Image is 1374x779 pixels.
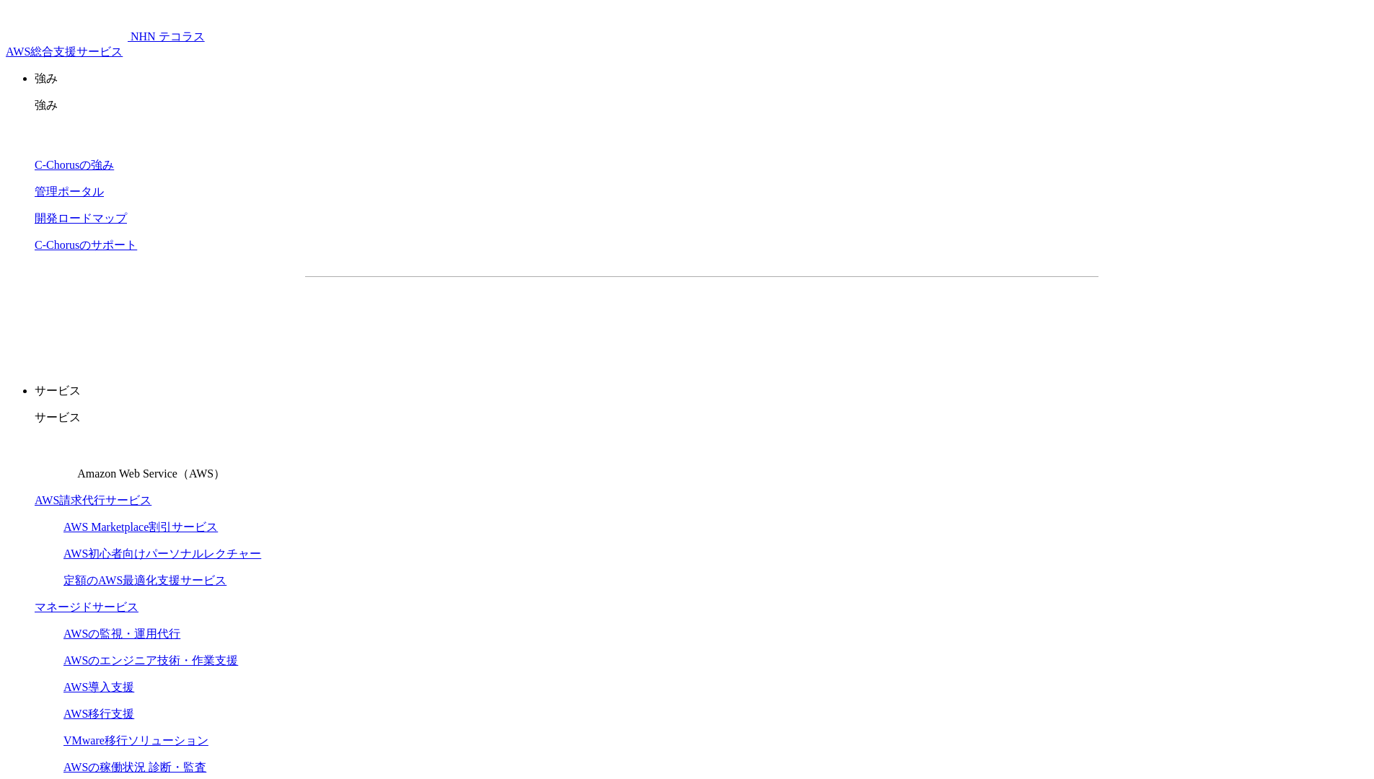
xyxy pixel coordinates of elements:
[63,734,208,747] a: VMware移行ソリューション
[709,300,941,336] a: まずは相談する
[63,761,206,773] a: AWSの稼働状況 診断・監査
[6,6,128,40] img: AWS総合支援サービス C-Chorus
[63,654,238,666] a: AWSのエンジニア技術・作業支援
[6,30,205,58] a: AWS総合支援サービス C-Chorus NHN テコラスAWS総合支援サービス
[63,708,134,720] a: AWS移行支援
[35,239,137,251] a: C-Chorusのサポート
[35,494,151,506] a: AWS請求代行サービス
[35,410,1368,426] p: サービス
[35,159,114,171] a: C-Chorusの強み
[35,384,1368,399] p: サービス
[63,628,180,640] a: AWSの監視・運用代行
[63,681,134,693] a: AWS導入支援
[35,185,104,198] a: 管理ポータル
[35,71,1368,87] p: 強み
[63,521,218,533] a: AWS Marketplace割引サービス
[77,467,225,480] span: Amazon Web Service（AWS）
[35,212,127,224] a: 開発ロードマップ
[35,437,75,477] img: Amazon Web Service（AWS）
[35,98,1368,113] p: 強み
[63,547,261,560] a: AWS初心者向けパーソナルレクチャー
[35,601,138,613] a: マネージドサービス
[63,574,226,586] a: 定額のAWS最適化支援サービス
[462,300,695,336] a: 資料を請求する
